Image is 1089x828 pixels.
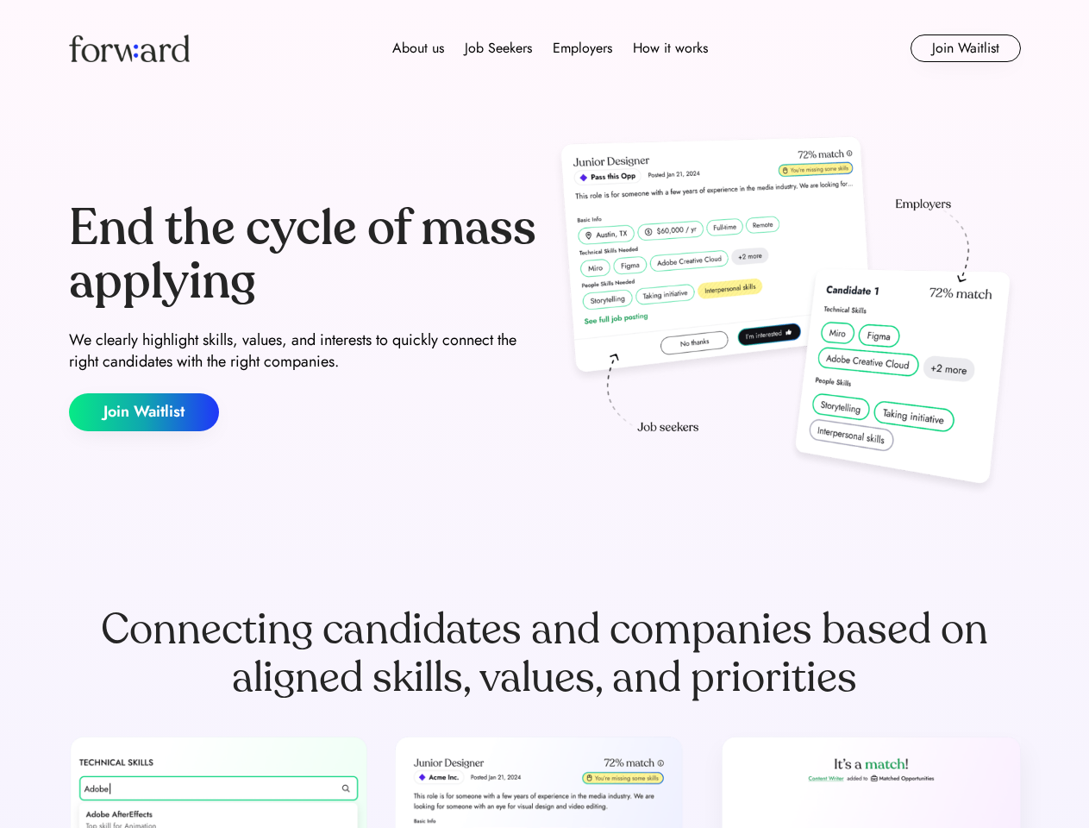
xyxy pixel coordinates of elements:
div: End the cycle of mass applying [69,202,538,308]
img: hero-image.png [552,131,1021,502]
button: Join Waitlist [911,34,1021,62]
div: Job Seekers [465,38,532,59]
div: Employers [553,38,612,59]
div: Connecting candidates and companies based on aligned skills, values, and priorities [69,605,1021,702]
div: How it works [633,38,708,59]
div: We clearly highlight skills, values, and interests to quickly connect the right candidates with t... [69,329,538,373]
img: Forward logo [69,34,190,62]
div: About us [392,38,444,59]
button: Join Waitlist [69,393,219,431]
